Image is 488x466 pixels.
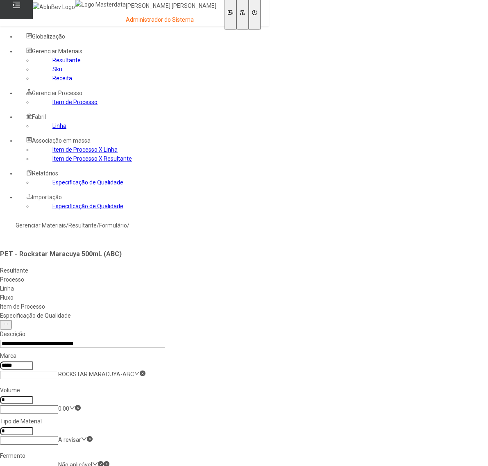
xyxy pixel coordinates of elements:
span: Fabril [32,114,46,120]
a: Item de Processo X Resultante [52,155,132,162]
a: Item de Processo [52,99,98,105]
span: Gerenciar Materiais [32,48,82,55]
img: AbInBev Logo [33,2,75,11]
a: Linha [52,123,66,129]
span: Relatórios [32,170,58,177]
a: Item de Processo X Linha [52,146,118,153]
span: Gerenciar Processo [32,90,82,96]
nz-breadcrumb-separator: / [97,222,99,229]
span: Importação [32,194,62,200]
span: Associação em massa [32,137,91,144]
a: Receita [52,75,72,82]
p: [PERSON_NAME] [PERSON_NAME] [126,2,216,10]
a: Resultante [52,57,81,64]
span: Globalização [32,33,65,40]
p: Administrador do Sistema [126,16,216,24]
nz-select-item: 0.00 [58,405,69,412]
nz-breadcrumb-separator: / [127,222,129,229]
a: Resultante [68,222,97,229]
nz-select-item: ROCKSTAR MARACUYA-ABC [58,371,134,377]
a: Especificação de Qualidade [52,179,123,186]
nz-breadcrumb-separator: / [66,222,68,229]
a: Especificação de Qualidade [52,203,123,209]
a: Sku [52,66,62,73]
a: Gerenciar Materiais [16,222,66,229]
nz-select-item: A revisar [58,436,81,443]
a: Formulário [99,222,127,229]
